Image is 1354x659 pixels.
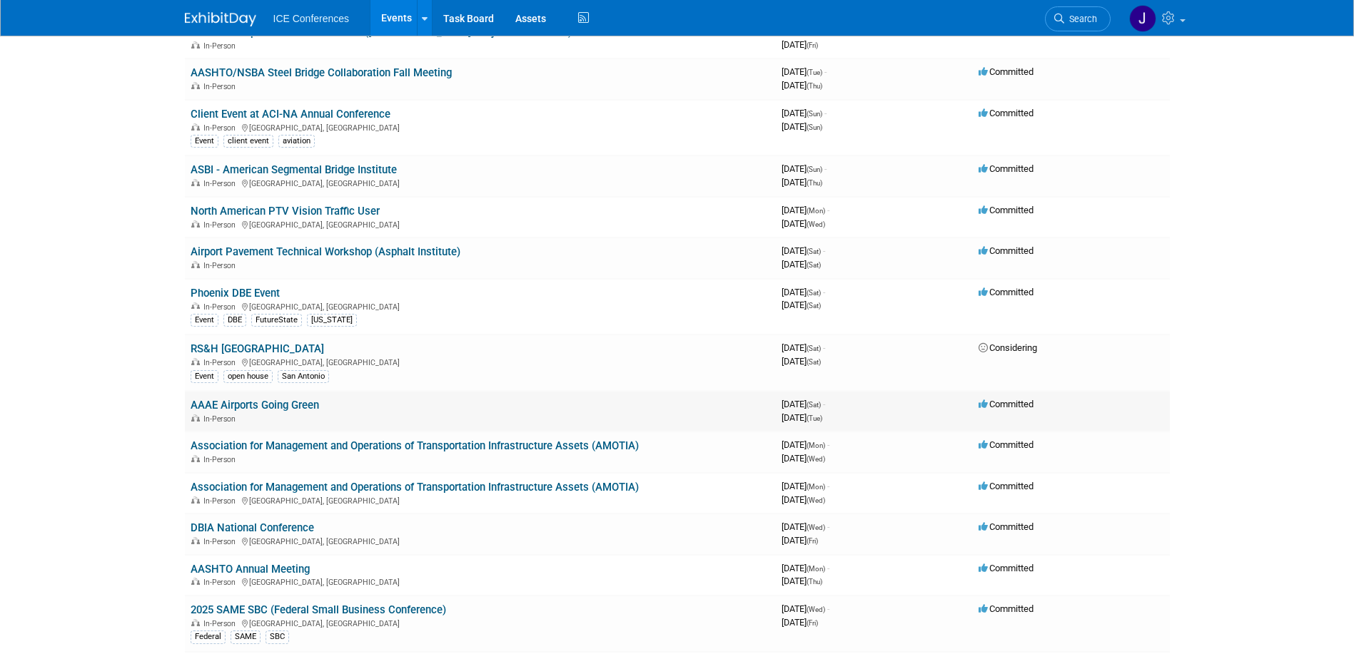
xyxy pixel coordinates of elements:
[191,245,460,258] a: Airport Pavement Technical Workshop (Asphalt Institute)
[807,441,825,449] span: (Mon)
[203,179,240,188] span: In-Person
[807,110,822,118] span: (Sun)
[807,165,822,173] span: (Sun)
[823,399,825,409] span: -
[223,314,246,327] div: DBE
[979,163,1034,174] span: Committed
[191,163,397,176] a: ASBI - American Segmental Bridge Institute
[827,603,829,614] span: -
[807,68,822,76] span: (Tue)
[203,619,240,628] span: In-Person
[827,563,829,573] span: -
[191,300,770,312] div: [GEOGRAPHIC_DATA], [GEOGRAPHIC_DATA]
[782,108,827,118] span: [DATE]
[824,66,827,77] span: -
[979,245,1034,256] span: Committed
[191,399,319,412] a: AAAE Airports Going Green
[807,344,821,352] span: (Sat)
[782,494,825,505] span: [DATE]
[191,414,200,422] img: In-Person Event
[191,358,200,365] img: In-Person Event
[823,245,825,256] span: -
[807,82,822,90] span: (Thu)
[782,356,821,367] span: [DATE]
[191,82,200,89] img: In-Person Event
[191,537,200,544] img: In-Person Event
[191,481,639,494] a: Association for Management and Operations of Transportation Infrastructure Assets (AMOTIA)
[782,603,829,614] span: [DATE]
[191,578,200,585] img: In-Person Event
[191,563,310,576] a: AASHTO Annual Meeting
[1064,14,1097,24] span: Search
[782,121,822,132] span: [DATE]
[979,521,1034,532] span: Committed
[191,220,200,228] img: In-Person Event
[782,481,829,491] span: [DATE]
[203,496,240,506] span: In-Person
[191,455,200,462] img: In-Person Event
[979,287,1034,297] span: Committed
[824,163,827,174] span: -
[191,123,200,131] img: In-Person Event
[782,576,822,586] span: [DATE]
[807,302,821,310] span: (Sat)
[807,606,825,613] span: (Wed)
[782,412,822,423] span: [DATE]
[807,247,821,255] span: (Sat)
[807,496,825,504] span: (Wed)
[191,135,218,148] div: Event
[191,535,770,546] div: [GEOGRAPHIC_DATA], [GEOGRAPHIC_DATA]
[1129,5,1156,32] img: Jessica Villanueva
[979,342,1037,353] span: Considering
[203,358,240,367] span: In-Person
[807,179,822,187] span: (Thu)
[807,619,818,627] span: (Fri)
[782,287,825,297] span: [DATE]
[782,617,818,628] span: [DATE]
[782,342,825,353] span: [DATE]
[191,261,200,268] img: In-Person Event
[191,494,770,506] div: [GEOGRAPHIC_DATA], [GEOGRAPHIC_DATA]
[191,177,770,188] div: [GEOGRAPHIC_DATA], [GEOGRAPHIC_DATA]
[979,205,1034,215] span: Committed
[278,135,315,148] div: aviation
[185,12,256,26] img: ExhibitDay
[191,121,770,133] div: [GEOGRAPHIC_DATA], [GEOGRAPHIC_DATA]
[203,302,240,312] span: In-Person
[191,205,380,218] a: North American PTV Vision Traffic User
[203,220,240,230] span: In-Person
[191,619,200,626] img: In-Person Event
[979,108,1034,118] span: Committed
[782,453,825,464] span: [DATE]
[782,300,821,310] span: [DATE]
[782,399,825,409] span: [DATE]
[807,578,822,586] span: (Thu)
[307,314,357,327] div: [US_STATE]
[807,455,825,463] span: (Wed)
[203,261,240,270] span: In-Person
[782,66,827,77] span: [DATE]
[807,207,825,215] span: (Mon)
[191,179,200,186] img: In-Person Event
[191,314,218,327] div: Event
[191,603,446,616] a: 2025 SAME SBC (Federal Small Business Conference)
[223,135,273,148] div: client event
[807,565,825,573] span: (Mon)
[807,358,821,366] span: (Sat)
[782,245,825,256] span: [DATE]
[807,401,821,409] span: (Sat)
[807,523,825,531] span: (Wed)
[191,439,639,452] a: Association for Management and Operations of Transportation Infrastructure Assets (AMOTIA)
[191,108,390,121] a: Client Event at ACI-NA Annual Conference
[191,496,200,504] img: In-Person Event
[273,13,350,24] span: ICE Conferences
[203,123,240,133] span: In-Person
[203,41,240,51] span: In-Person
[191,370,218,383] div: Event
[782,218,825,229] span: [DATE]
[807,289,821,297] span: (Sat)
[203,537,240,546] span: In-Person
[191,218,770,230] div: [GEOGRAPHIC_DATA], [GEOGRAPHIC_DATA]
[823,342,825,353] span: -
[807,537,818,545] span: (Fri)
